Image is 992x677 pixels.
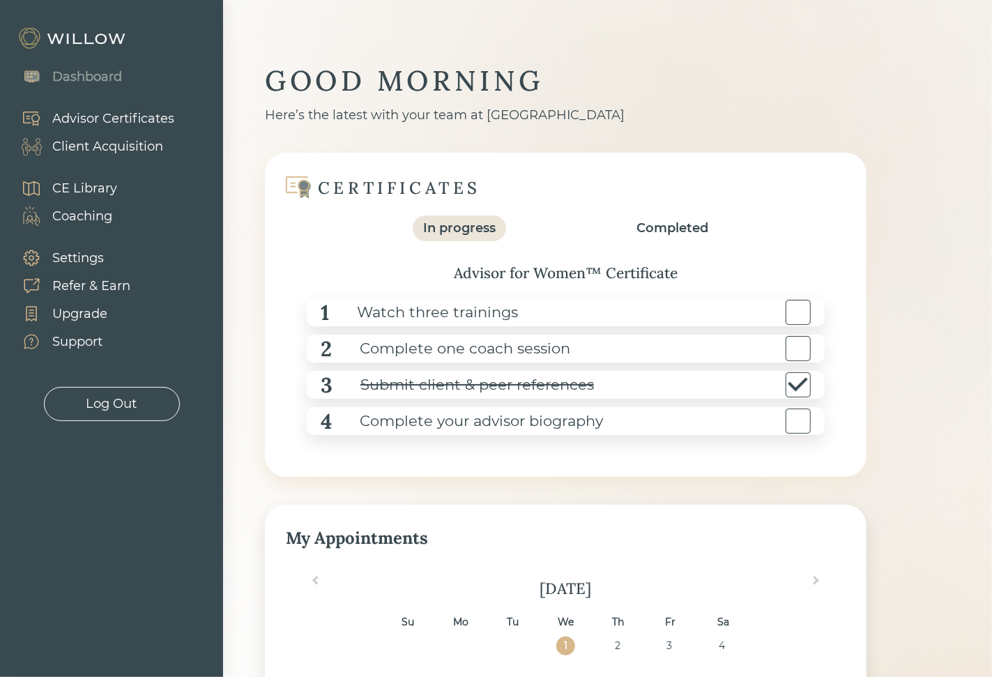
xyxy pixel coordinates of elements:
div: Here’s the latest with your team at [GEOGRAPHIC_DATA] [265,106,867,125]
div: Dashboard [52,68,122,86]
div: Refer & Earn [52,277,130,296]
button: Previous Month [303,573,325,595]
div: 4 [321,406,332,437]
div: Sa [714,613,733,632]
div: Complete one coach session [332,333,570,365]
div: Choose Friday, October 3rd, 2025 [660,637,679,655]
a: Client Acquisition [7,132,174,160]
div: Tu [504,613,523,632]
div: Client Acquisition [52,137,163,156]
a: Dashboard [7,63,122,91]
div: 3 [321,370,333,401]
a: Settings [7,244,130,272]
div: Choose Thursday, October 2nd, 2025 [609,637,627,655]
div: Support [52,333,102,351]
div: Su [399,613,418,632]
div: 1 [321,297,329,328]
div: Choose Wednesday, October 1st, 2025 [556,637,575,655]
a: Refer & Earn [7,272,130,300]
div: Fr [662,613,680,632]
div: GOOD MORNING [265,63,867,99]
div: Settings [52,249,104,268]
div: Watch three trainings [329,297,518,328]
div: [DATE] [286,577,846,600]
div: Th [609,613,627,632]
img: Willow [17,27,129,50]
div: In progress [423,219,496,238]
div: Mo [451,613,470,632]
div: We [556,613,575,632]
a: Upgrade [7,300,130,328]
div: Advisor for Women™ Certificate [293,262,839,284]
div: Log Out [86,395,137,413]
div: Completed [636,219,708,238]
div: Upgrade [52,305,107,324]
a: CE Library [7,174,117,202]
div: Complete your advisor biography [332,406,603,437]
a: Coaching [7,202,117,230]
button: Next Month [807,573,829,595]
div: CE Library [52,179,117,198]
div: 2 [321,333,332,365]
div: Submit client & peer references [333,370,594,401]
div: CERTIFICATES [318,177,481,199]
div: Coaching [52,207,112,226]
div: Choose Saturday, October 4th, 2025 [712,637,731,655]
div: My Appointments [286,526,846,551]
a: Advisor Certificates [7,105,174,132]
div: Advisor Certificates [52,109,174,128]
